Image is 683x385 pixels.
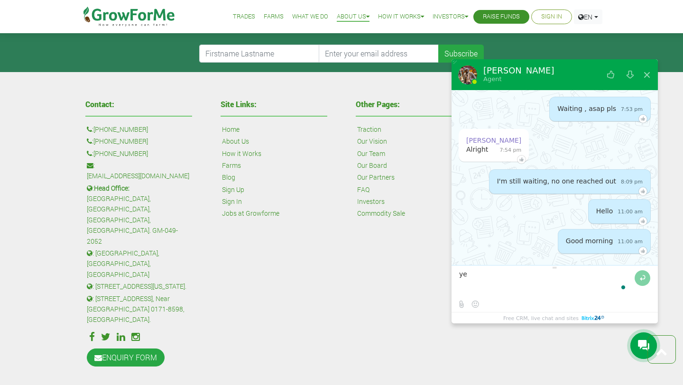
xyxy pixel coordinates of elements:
[596,207,613,215] span: Hello
[357,172,395,183] a: Our Partners
[483,12,520,22] a: Raise Funds
[357,184,369,195] a: FAQ
[233,12,255,22] a: Trades
[613,207,643,216] span: 11:00 am
[222,160,241,171] a: Farms
[292,12,328,22] a: What We Do
[574,9,602,24] a: EN
[221,101,327,108] h4: Site Links:
[337,12,369,22] a: About Us
[87,148,191,159] p: :
[357,148,385,159] a: Our Team
[93,136,148,147] a: [PHONE_NUMBER]
[199,45,320,63] input: Firstname Lastname
[93,148,148,159] a: [PHONE_NUMBER]
[222,136,249,147] a: About Us
[356,101,462,108] h4: Other Pages:
[222,184,244,195] a: Sign Up
[357,160,387,171] a: Our Board
[566,237,613,245] span: Good morning
[466,136,521,145] div: [PERSON_NAME]
[222,196,242,207] a: Sign In
[264,12,284,22] a: Farms
[616,177,643,186] span: 8:09 pm
[357,208,405,219] a: Commodity Sale
[319,45,439,63] input: Enter your email address
[455,298,467,310] label: Send file
[503,312,579,323] span: Free CRM, live chat and sites
[87,136,191,147] p: :
[222,124,240,135] a: Home
[557,105,616,112] span: Waiting , asap pls
[87,160,191,182] p: :
[541,12,562,22] a: Sign In
[93,124,148,135] a: [PHONE_NUMBER]
[87,248,191,280] p: : [GEOGRAPHIC_DATA], [GEOGRAPHIC_DATA], [GEOGRAPHIC_DATA]
[222,148,261,159] a: How it Works
[87,124,191,135] p: :
[378,12,424,22] a: How it Works
[503,312,606,323] a: Free CRM, live chat and sites
[222,172,235,183] a: Blog
[483,75,554,83] div: Agent
[459,270,632,296] textarea: To enrich screen reader interactions, please activate Accessibility in Grammarly extension settings
[483,66,554,75] div: [PERSON_NAME]
[602,64,619,86] button: Rate our service
[87,281,191,292] p: : [STREET_ADDRESS][US_STATE].
[613,237,643,246] span: 11:00 am
[87,171,189,181] a: [EMAIL_ADDRESS][DOMAIN_NAME]
[469,298,481,310] button: Select emoticon
[85,101,192,108] h4: Contact:
[438,45,484,63] button: Subscribe
[357,136,387,147] a: Our Vision
[94,183,129,192] b: Head Office:
[87,293,191,325] p: : [STREET_ADDRESS], Near [GEOGRAPHIC_DATA] 0171-8598, [GEOGRAPHIC_DATA].
[87,348,165,367] a: ENQUIRY FORM
[616,105,643,114] span: 7:53 pm
[621,64,638,86] button: Download conversation history
[357,124,381,135] a: Traction
[638,64,655,86] button: Close widget
[433,12,468,22] a: Investors
[497,177,616,185] span: I'm still waiting, no one reached out
[87,183,191,247] p: : [GEOGRAPHIC_DATA], [GEOGRAPHIC_DATA], [GEOGRAPHIC_DATA], [GEOGRAPHIC_DATA]. GM-049-2052
[357,196,385,207] a: Investors
[635,270,650,286] button: Send message
[495,146,521,155] span: 7:54 pm
[466,146,488,153] span: Alright
[222,208,279,219] a: Jobs at Growforme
